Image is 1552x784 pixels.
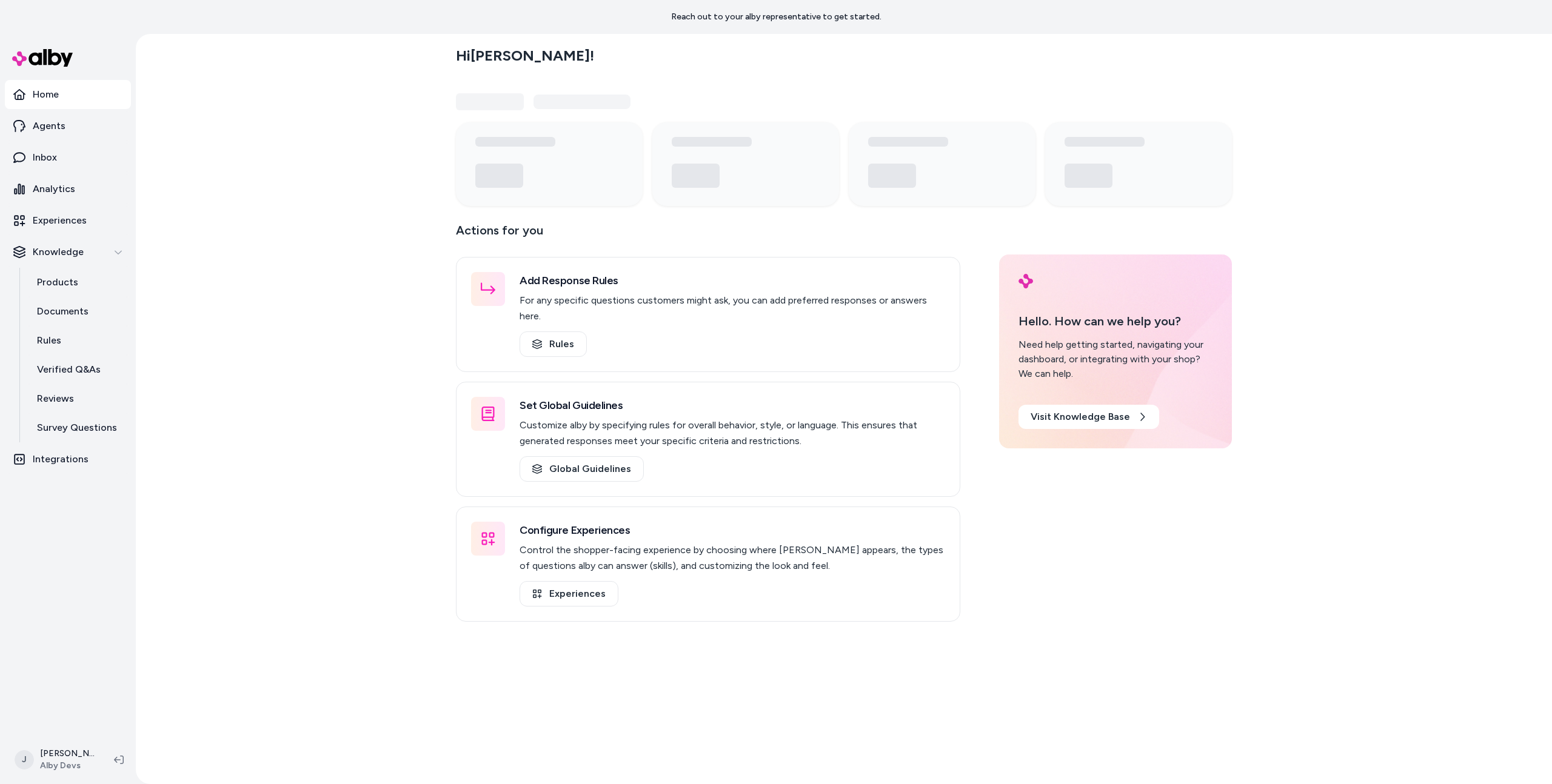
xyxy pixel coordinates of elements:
p: Inbox [33,150,57,165]
p: For any specific questions customers might ask, you can add preferred responses or answers here. [520,293,945,324]
p: Experiences [33,213,87,228]
h2: Hi [PERSON_NAME] ! [456,47,594,65]
p: Reach out to your alby representative to get started. [671,11,881,23]
a: Survey Questions [25,413,131,442]
div: Need help getting started, navigating your dashboard, or integrating with your shop? We can help. [1018,337,1212,381]
p: Customize alby by specifying rules for overall behavior, style, or language. This ensures that ge... [520,417,945,449]
a: Rules [520,331,587,357]
p: Rules [37,333,61,348]
a: Experiences [520,581,618,606]
p: Reviews [37,391,74,406]
a: Reviews [25,384,131,413]
a: Documents [25,297,131,326]
button: J[PERSON_NAME]Alby Devs [7,740,104,779]
p: Agents [33,119,65,133]
p: [PERSON_NAME] [40,748,95,760]
p: Hello. How can we help you? [1018,312,1212,330]
p: Products [37,275,78,290]
p: Knowledge [33,245,84,259]
p: Analytics [33,182,75,196]
p: Documents [37,304,89,319]
h3: Add Response Rules [520,272,945,289]
p: Control the shopper-facing experience by choosing where [PERSON_NAME] appears, the types of quest... [520,542,945,574]
a: Rules [25,326,131,355]
span: J [15,750,34,769]
a: Agents [5,111,131,141]
img: alby Logo [12,49,73,67]
a: Experiences [5,206,131,235]
h3: Set Global Guidelines [520,397,945,414]
a: Global Guidelines [520,456,644,482]
img: alby Logo [1018,274,1033,288]
a: Verified Q&As [25,355,131,384]
p: Home [33,87,59,102]
p: Actions for you [456,221,960,250]
p: Integrations [33,452,89,467]
p: Verified Q&As [37,362,101,377]
p: Survey Questions [37,420,117,435]
a: Home [5,80,131,109]
a: Analytics [5,174,131,204]
a: Integrations [5,445,131,474]
a: Visit Knowledge Base [1018,405,1159,429]
h3: Configure Experiences [520,522,945,539]
a: Products [25,268,131,297]
a: Inbox [5,143,131,172]
span: Alby Devs [40,760,95,772]
button: Knowledge [5,238,131,267]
